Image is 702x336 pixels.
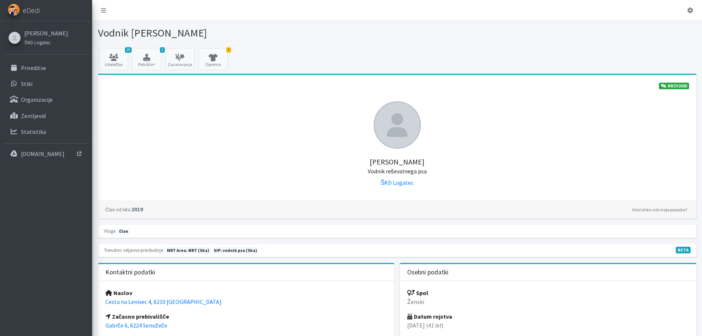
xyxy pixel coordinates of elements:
p: Ženski [407,297,689,306]
small: Vloge: [104,228,116,234]
a: Statistika [3,124,89,139]
span: V fazi razvoja [676,247,691,253]
a: Stiki [3,76,89,91]
a: KNZV2025 [659,83,689,89]
strong: 2019 [105,205,143,213]
a: Organizacije [3,92,89,107]
a: [DOMAIN_NAME] [3,146,89,161]
a: Zavarovanja [165,48,195,70]
small: Član od leta: [105,207,131,212]
h5: [PERSON_NAME] [105,149,689,175]
a: 2 Oprema [198,48,228,70]
a: Kdo lahko vidi moje podatke? [631,205,689,214]
span: 2 [226,47,231,53]
p: Zemljevid [21,112,46,119]
span: 1 [160,47,165,53]
span: Naslednja preizkušnja: pomlad 2026 [165,247,211,254]
em: 41 let [428,322,441,329]
a: Zemljevid [3,108,89,123]
span: član [118,228,130,235]
span: Naslednja preizkušnja: jesen 2026 [212,247,259,254]
small: ŠKD Logatec [24,39,50,45]
p: [DOMAIN_NAME] [21,150,64,157]
p: Statistika [21,128,46,135]
a: 10 Udeležba [99,48,128,70]
p: [DATE] ( ) [407,321,689,330]
p: Prireditve [21,64,46,72]
a: ŠKD Logatec [381,179,414,186]
strong: Začasno prebivališče [105,313,170,320]
button: 1 Potrdila [132,48,161,70]
a: [PERSON_NAME] [24,29,68,38]
span: eDedi [23,5,40,16]
strong: Naslov [105,289,132,297]
strong: Spol [407,289,428,297]
p: Stiki [21,80,32,87]
a: Prireditve [3,60,89,75]
small: Trenutno veljavne preizkušnje: [104,247,164,253]
h3: Kontaktni podatki [105,269,155,276]
h3: Osebni podatki [407,269,448,276]
small: Vodnik reševalnega psa [368,167,427,175]
img: eDedi [8,4,20,16]
span: 10 [125,47,132,53]
a: Gabrče 6, 6224 Senožeče [105,322,167,329]
h1: Vodnik [PERSON_NAME] [98,27,395,39]
a: Cesta na Lenivec 4, 6210 [GEOGRAPHIC_DATA] [105,298,221,305]
strong: Datum rojstva [407,313,452,320]
a: ŠKD Logatec [24,38,68,46]
p: Organizacije [21,96,53,103]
